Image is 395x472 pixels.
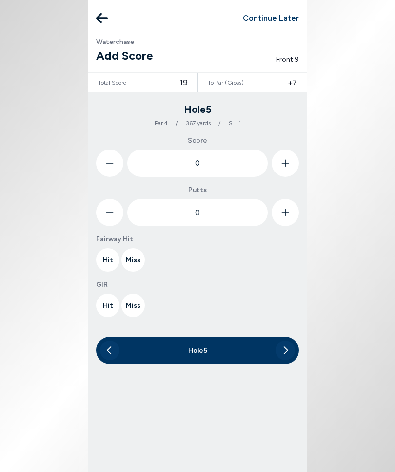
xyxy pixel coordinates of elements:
div: / [218,119,221,128]
button: Hit [96,294,119,318]
div: Total Score [98,79,179,87]
div: +7 [288,77,297,89]
div: To Par (Gross) [208,79,288,87]
h2: Hole 5 [184,103,211,117]
label: GIR [96,280,145,290]
label: Fairway Hit [96,235,145,245]
label: Putts [96,185,299,195]
div: 367 yards [186,119,211,128]
button: Hit [96,249,119,272]
div: S.I. 1 [229,119,241,128]
button: Miss [121,294,145,318]
p: Waterchase [96,37,268,47]
label: Score [96,136,299,146]
h1: Add Score [96,47,268,65]
div: Par 4 [155,119,168,128]
button: Continue Later [243,8,299,29]
div: / [176,119,178,128]
div: Front 9 [276,55,299,73]
div: 19 [179,77,188,89]
button: Miss [121,249,145,272]
div: Hole 5 [119,341,276,361]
